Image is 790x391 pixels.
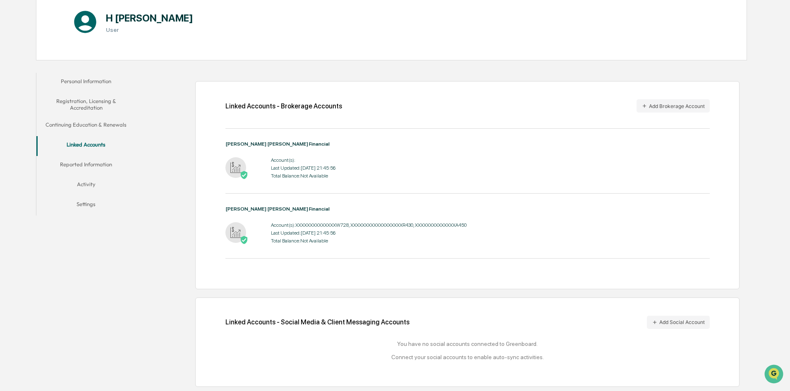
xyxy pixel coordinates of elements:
div: Total Balance: Not Available [271,238,467,244]
div: Account(s): [271,157,335,163]
img: 1746055101610-c473b297-6a78-478c-a979-82029cc54cd1 [8,63,23,78]
div: Linked Accounts - Brokerage Accounts [225,102,342,110]
div: Start new chat [28,63,136,72]
a: 🖐️Preclearance [5,101,57,116]
img: Raymond James Financial - Active [225,157,246,178]
button: Settings [36,196,136,216]
button: Add Brokerage Account [637,99,710,113]
button: Reported Information [36,156,136,176]
button: Start new chat [141,66,151,76]
img: Active [240,171,248,179]
div: Linked Accounts - Social Media & Client Messaging Accounts [225,316,710,329]
div: Last Updated: [DATE] 21:45:56 [271,165,335,171]
span: Pylon [82,140,100,146]
span: Attestations [68,104,103,113]
button: Personal Information [36,73,136,93]
div: Total Balance: Not Available [271,173,335,179]
span: Data Lookup [17,120,52,128]
a: Powered byPylon [58,140,100,146]
button: Linked Accounts [36,136,136,156]
a: 🗄️Attestations [57,101,106,116]
div: Account(s): XXXXXXXXXXXXXXW728, XXXXXXXXXXXXXXXXXXR430, XXXXXXXXXXXXXXA450 [271,222,467,228]
button: Activity [36,176,136,196]
button: Add Social Account [647,316,710,329]
span: Preclearance [17,104,53,113]
div: secondary tabs example [36,73,136,216]
div: You have no social accounts connected to Greenboard. Connect your social accounts to enable auto-... [225,341,710,360]
div: 🖐️ [8,105,15,112]
img: Raymond James Financial - Active [225,222,246,243]
h3: User [106,26,193,33]
p: How can we help? [8,17,151,31]
h1: H [PERSON_NAME] [106,12,193,24]
div: We're available if you need us! [28,72,105,78]
button: Registration, Licensing & Accreditation [36,93,136,116]
div: 🔎 [8,121,15,127]
div: [PERSON_NAME] [PERSON_NAME] Financial [225,141,710,147]
iframe: Open customer support [764,364,786,386]
div: 🗄️ [60,105,67,112]
a: 🔎Data Lookup [5,117,55,132]
div: [PERSON_NAME] [PERSON_NAME] Financial [225,206,710,212]
button: Continuing Education & Renewals [36,116,136,136]
div: Last Updated: [DATE] 21:45:56 [271,230,467,236]
img: Active [240,236,248,244]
